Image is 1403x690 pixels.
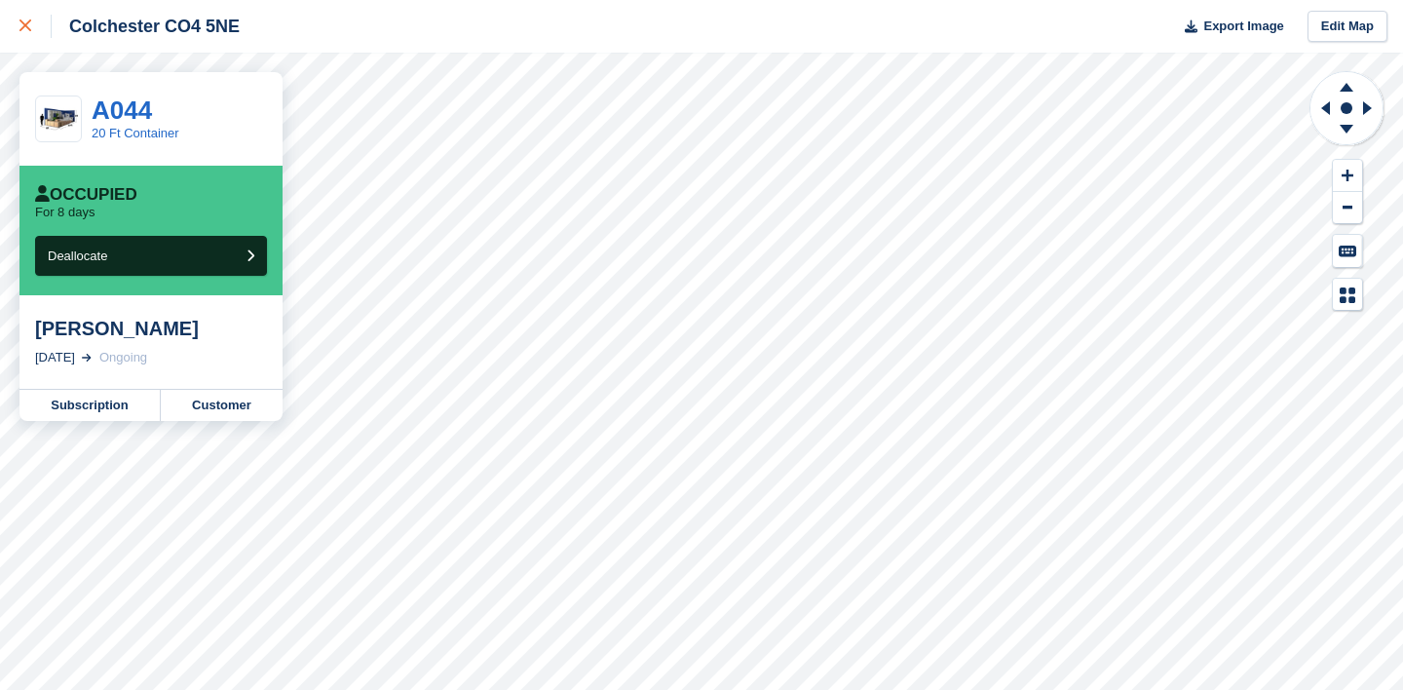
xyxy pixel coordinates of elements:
button: Zoom In [1333,160,1362,192]
img: 20-ft-container%20(3).jpg [36,102,81,136]
img: arrow-right-light-icn-cde0832a797a2874e46488d9cf13f60e5c3a73dbe684e267c42b8395dfbc2abf.svg [82,354,92,362]
button: Zoom Out [1333,192,1362,224]
span: Deallocate [48,249,107,263]
p: For 8 days [35,205,95,220]
a: A044 [92,96,152,125]
span: Export Image [1203,17,1283,36]
a: Subscription [19,390,161,421]
a: Edit Map [1308,11,1387,43]
div: [PERSON_NAME] [35,317,267,340]
a: Customer [161,390,283,421]
button: Export Image [1173,11,1284,43]
a: 20 Ft Container [92,126,179,140]
button: Deallocate [35,236,267,276]
div: [DATE] [35,348,75,367]
button: Keyboard Shortcuts [1333,235,1362,267]
button: Map Legend [1333,279,1362,311]
div: Occupied [35,185,137,205]
div: Colchester CO4 5NE [52,15,240,38]
div: Ongoing [99,348,147,367]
